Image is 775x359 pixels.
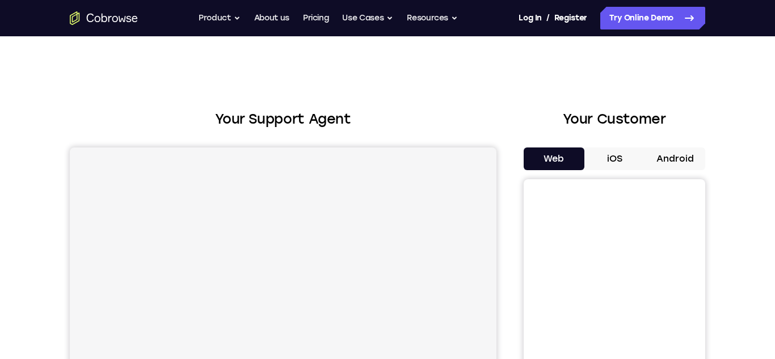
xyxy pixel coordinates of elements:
[70,109,496,129] h2: Your Support Agent
[70,11,138,25] a: Go to the home page
[584,147,645,170] button: iOS
[645,147,705,170] button: Android
[254,7,289,29] a: About us
[519,7,541,29] a: Log In
[342,7,393,29] button: Use Cases
[546,11,550,25] span: /
[199,7,241,29] button: Product
[524,109,705,129] h2: Your Customer
[407,7,458,29] button: Resources
[554,7,587,29] a: Register
[600,7,705,29] a: Try Online Demo
[524,147,584,170] button: Web
[303,7,329,29] a: Pricing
